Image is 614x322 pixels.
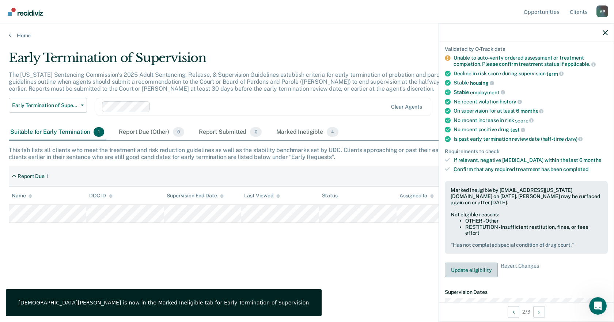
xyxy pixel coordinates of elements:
a: Home [9,32,605,39]
div: Report Due (Other) [117,124,185,140]
div: No recent increase in risk [454,117,608,124]
span: 0 [173,127,184,137]
span: 1 [94,127,104,137]
div: Report Submitted [197,124,263,140]
div: 1 [46,173,48,179]
div: Clear agents [391,104,422,110]
div: Stable [454,89,608,95]
div: Report Due [18,173,45,179]
div: Is past early termination review date (half-time [454,136,608,142]
div: 2 / 3 [439,302,614,321]
div: DOC ID [89,193,113,199]
div: Assigned to [399,193,434,199]
div: Validated by O-Track data [445,46,608,52]
span: 0 [250,127,261,137]
div: Not eligible reasons: [451,212,602,218]
div: If relevant, negative [MEDICAL_DATA] within the last 6 [454,157,608,163]
li: RESTITUTION - Insufficient restitution, fines, or fees effort [465,224,602,236]
div: On supervision for at least 6 [454,108,608,114]
div: Last Viewed [244,193,280,199]
div: No recent positive drug [454,126,608,133]
span: 4 [327,127,338,137]
div: Status [322,193,338,199]
span: months [520,108,543,114]
div: Name [12,193,32,199]
div: Stable [454,80,608,86]
button: Update eligibility [445,263,498,277]
div: Decline in risk score during supervision [454,70,608,77]
button: Profile dropdown button [596,5,608,17]
div: Supervision End Date [167,193,223,199]
iframe: Intercom live chat [589,297,607,315]
span: history [500,99,522,105]
dt: Supervision Dates [445,289,608,295]
span: months [583,157,601,163]
div: Early Termination of Supervision [9,50,469,71]
span: test [510,127,525,133]
span: housing [470,80,494,86]
button: Next Opportunity [533,306,545,318]
span: date) [565,136,583,142]
span: score [515,117,534,123]
div: Unable to auto-verify ordered assessment or treatment completion. Please confirm treatment status... [454,55,608,67]
span: completed [563,166,588,172]
pre: " Has not completed special condition of drug court. " [451,242,602,248]
div: This tab lists all clients who meet the treatment and risk reduction guidelines as well as the st... [9,147,605,160]
img: Recidiviz [8,8,43,16]
div: Marked Ineligible [275,124,340,140]
span: employment [470,89,505,95]
div: Requirements to check [445,148,608,154]
div: No recent violation [454,98,608,105]
div: A P [596,5,608,17]
li: OTHER - Other [465,217,602,224]
div: [DEMOGRAPHIC_DATA][PERSON_NAME] is now in the Marked Ineligible tab for Early Termination of Supe... [18,299,309,306]
div: Marked ineligible by [EMAIL_ADDRESS][US_STATE][DOMAIN_NAME] on [DATE]. [PERSON_NAME] may be surfa... [451,187,602,205]
div: Suitable for Early Termination [9,124,106,140]
span: Early Termination of Supervision [12,102,78,109]
span: term [546,71,563,76]
button: Previous Opportunity [508,306,519,318]
span: Revert Changes [501,263,539,277]
div: Confirm that any required treatment has been [454,166,608,173]
p: The [US_STATE] Sentencing Commission’s 2025 Adult Sentencing, Release, & Supervision Guidelines e... [9,71,467,92]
